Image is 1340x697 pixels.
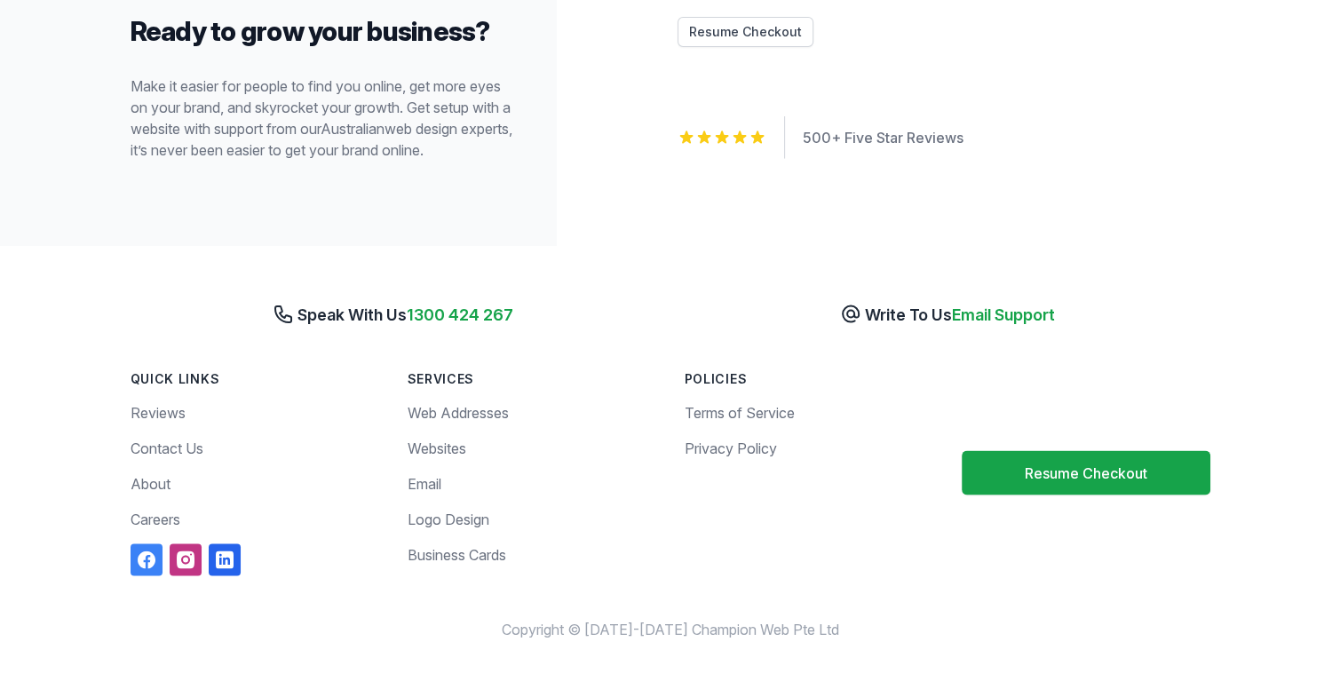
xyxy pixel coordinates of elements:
h2: Ready to grow your business? [131,15,514,47]
a: Email [408,475,441,493]
h3: Policies [685,370,933,388]
a: 500+ Five Star Reviews [803,129,963,147]
p: Make it easier for people to find you online, get more eyes on your brand, and skyrocket your gro... [131,75,514,161]
span: Email Support [952,305,1055,324]
a: Privacy Policy [685,440,777,457]
a: Speak With Us1300 424 267 [273,305,513,324]
a: Business Cards [408,546,506,564]
a: Logo Design [408,511,489,528]
a: Contact Us [131,440,203,457]
a: Web Addresses [408,404,509,422]
button: Resume Checkout [678,17,813,47]
a: Reviews [131,404,186,422]
a: About [131,475,170,493]
span: 1300 424 267 [407,305,513,324]
h3: Services [408,370,656,388]
p: Copyright © [DATE]-[DATE] Champion Web Pte Ltd [131,619,1210,640]
a: Websites [408,440,466,457]
a: Write To UsEmail Support [840,305,1055,324]
a: Terms of Service [685,404,795,422]
button: Resume Checkout [962,451,1210,495]
h3: Quick Links [131,370,379,388]
a: Careers [131,511,180,528]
